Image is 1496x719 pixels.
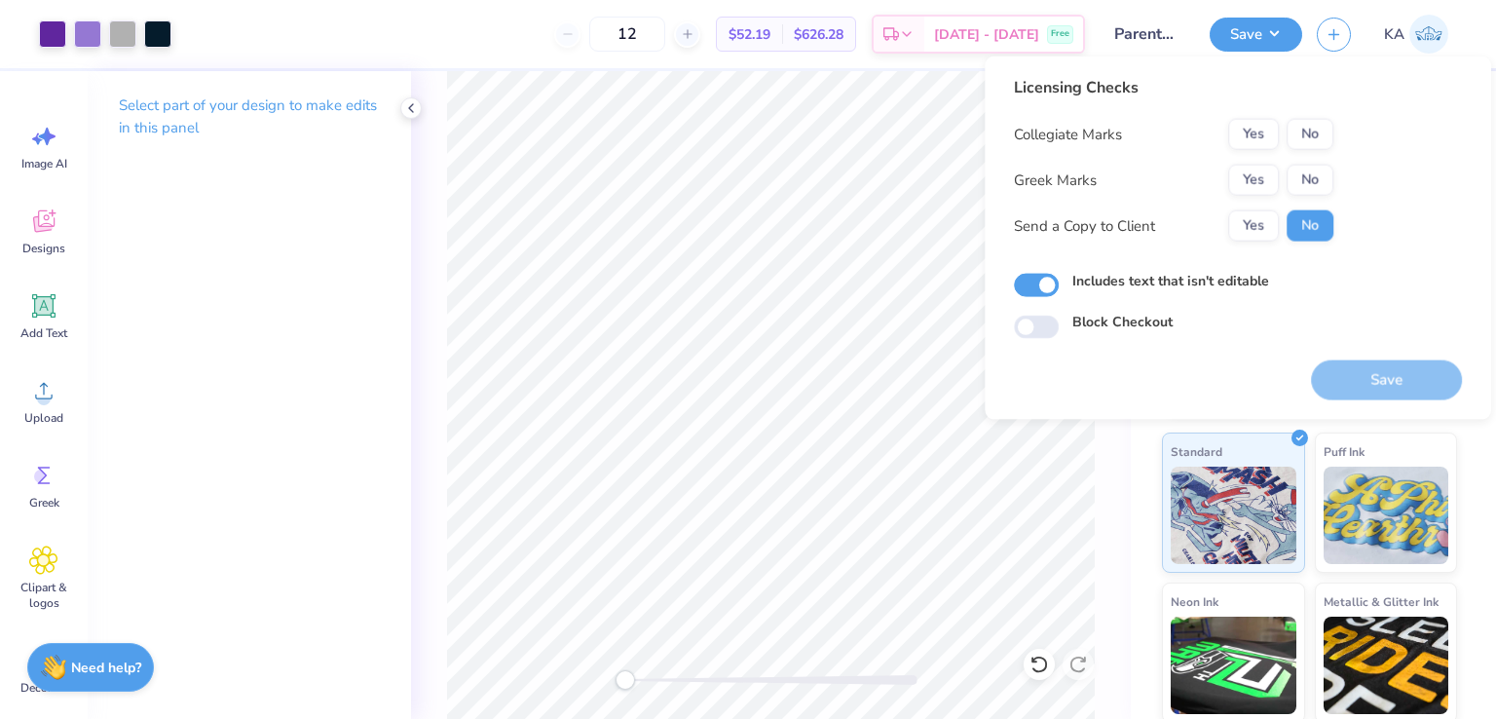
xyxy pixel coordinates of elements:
span: KA [1384,23,1404,46]
div: Accessibility label [616,670,635,690]
span: Decorate [20,680,67,696]
div: Collegiate Marks [1014,123,1122,145]
img: Metallic & Glitter Ink [1324,617,1449,714]
button: Save [1210,18,1302,52]
span: Metallic & Glitter Ink [1324,591,1439,612]
button: No [1287,165,1333,196]
label: Includes text that isn't editable [1072,271,1269,291]
button: Yes [1228,165,1279,196]
span: Neon Ink [1171,591,1218,612]
div: Licensing Checks [1014,76,1333,99]
input: Untitled Design [1100,15,1195,54]
span: Standard [1171,441,1222,462]
div: Send a Copy to Client [1014,214,1155,237]
img: Standard [1171,467,1296,564]
button: Yes [1228,210,1279,242]
a: KA [1375,15,1457,54]
div: Greek Marks [1014,169,1097,191]
span: Image AI [21,156,67,171]
span: Designs [22,241,65,256]
span: Upload [24,410,63,426]
span: [DATE] - [DATE] [934,24,1039,45]
span: $626.28 [794,24,843,45]
button: No [1287,210,1333,242]
button: No [1287,119,1333,150]
span: Puff Ink [1324,441,1365,462]
p: Select part of your design to make edits in this panel [119,95,380,139]
input: – – [589,17,665,52]
img: Kian Alfred Vargas [1409,15,1448,54]
label: Block Checkout [1072,312,1173,332]
span: Add Text [20,325,67,341]
span: Clipart & logos [12,580,76,611]
strong: Need help? [71,659,141,677]
img: Neon Ink [1171,617,1296,714]
span: $52.19 [729,24,770,45]
button: Yes [1228,119,1279,150]
span: Greek [29,495,59,511]
img: Puff Ink [1324,467,1449,564]
span: Free [1051,27,1069,41]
